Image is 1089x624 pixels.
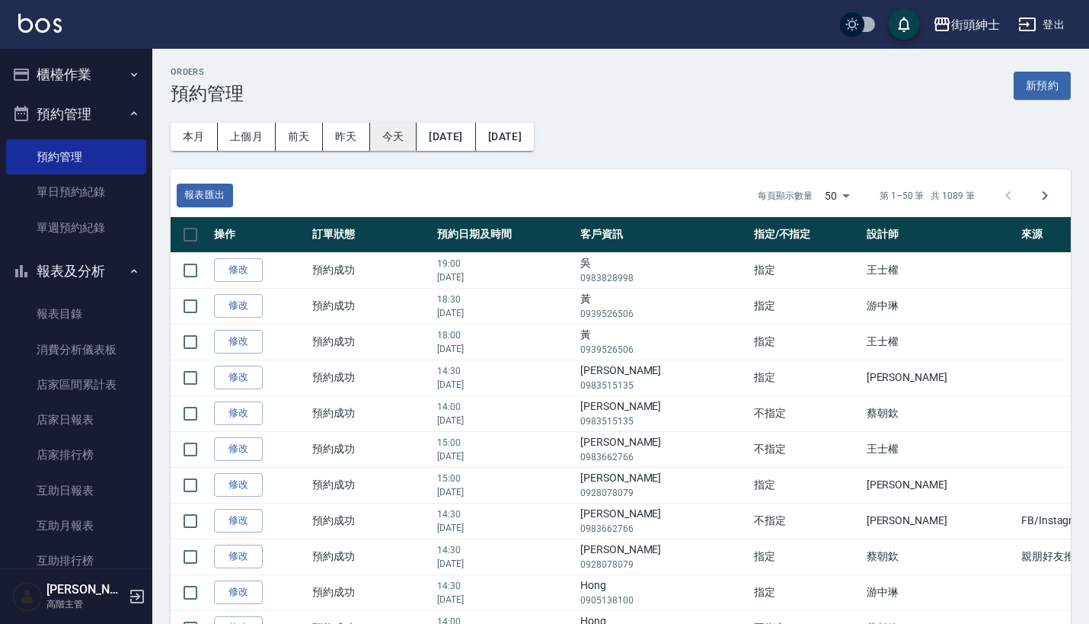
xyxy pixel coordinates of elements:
[580,558,746,571] p: 0928078079
[1027,178,1063,214] button: Go to next page
[750,503,863,539] td: 不指定
[437,485,573,499] p: [DATE]
[437,543,573,557] p: 14:30
[951,15,1000,34] div: 街頭紳士
[580,594,746,607] p: 0905138100
[1014,72,1071,100] button: 新預約
[576,324,750,360] td: 黃
[437,593,573,606] p: [DATE]
[576,431,750,467] td: [PERSON_NAME]
[580,414,746,428] p: 0983515135
[214,473,263,497] a: 修改
[863,252,1017,288] td: 王士權
[308,431,433,467] td: 預約成功
[46,597,124,611] p: 高階主管
[171,83,244,104] h3: 預約管理
[437,364,573,378] p: 14:30
[437,400,573,414] p: 14:00
[437,414,573,427] p: [DATE]
[863,574,1017,610] td: 游中琳
[437,270,573,284] p: [DATE]
[6,543,146,578] a: 互助排行榜
[214,258,263,282] a: 修改
[927,9,1006,40] button: 街頭紳士
[437,328,573,342] p: 18:00
[6,296,146,331] a: 報表目錄
[308,467,433,503] td: 預約成功
[437,436,573,450] p: 15:00
[750,360,863,395] td: 指定
[6,139,146,174] a: 預約管理
[580,450,746,464] p: 0983662766
[750,467,863,503] td: 指定
[6,437,146,472] a: 店家排行榜
[18,14,62,33] img: Logo
[576,252,750,288] td: 吳
[758,189,813,203] p: 每頁顯示數量
[308,539,433,574] td: 預約成功
[214,509,263,533] a: 修改
[750,288,863,324] td: 指定
[750,324,863,360] td: 指定
[6,55,146,94] button: 櫃檯作業
[863,217,1017,253] th: 設計師
[580,271,746,285] p: 0983828998
[308,324,433,360] td: 預約成功
[580,307,746,321] p: 0939526506
[576,288,750,324] td: 黃
[576,395,750,431] td: [PERSON_NAME]
[308,217,433,253] th: 訂單狀態
[819,175,855,216] div: 50
[437,306,573,320] p: [DATE]
[863,467,1017,503] td: [PERSON_NAME]
[177,184,233,207] button: 報表匯出
[889,9,919,40] button: save
[580,522,746,536] p: 0983662766
[437,293,573,306] p: 18:30
[308,395,433,431] td: 預約成功
[308,360,433,395] td: 預約成功
[218,123,276,151] button: 上個月
[214,366,263,389] a: 修改
[308,288,433,324] td: 預約成功
[580,379,746,392] p: 0983515135
[12,581,43,612] img: Person
[476,123,534,151] button: [DATE]
[214,330,263,354] a: 修改
[437,378,573,392] p: [DATE]
[576,360,750,395] td: [PERSON_NAME]
[437,342,573,356] p: [DATE]
[863,395,1017,431] td: 蔡朝欽
[6,367,146,402] a: 店家區間累計表
[437,521,573,535] p: [DATE]
[6,332,146,367] a: 消費分析儀表板
[750,252,863,288] td: 指定
[437,579,573,593] p: 14:30
[6,94,146,134] button: 預約管理
[323,123,370,151] button: 昨天
[6,251,146,291] button: 報表及分析
[863,431,1017,467] td: 王士權
[750,217,863,253] th: 指定/不指定
[6,210,146,245] a: 單週預約紀錄
[580,486,746,500] p: 0928078079
[433,217,576,253] th: 預約日期及時間
[214,294,263,318] a: 修改
[437,450,573,463] p: [DATE]
[576,574,750,610] td: Hong
[750,539,863,574] td: 指定
[6,174,146,210] a: 單日預約紀錄
[1012,11,1071,39] button: 登出
[576,467,750,503] td: [PERSON_NAME]
[863,539,1017,574] td: 蔡朝欽
[863,360,1017,395] td: [PERSON_NAME]
[576,217,750,253] th: 客戶資訊
[214,437,263,461] a: 修改
[576,503,750,539] td: [PERSON_NAME]
[214,581,263,604] a: 修改
[214,545,263,568] a: 修改
[750,431,863,467] td: 不指定
[214,402,263,425] a: 修改
[171,123,218,151] button: 本月
[370,123,417,151] button: 今天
